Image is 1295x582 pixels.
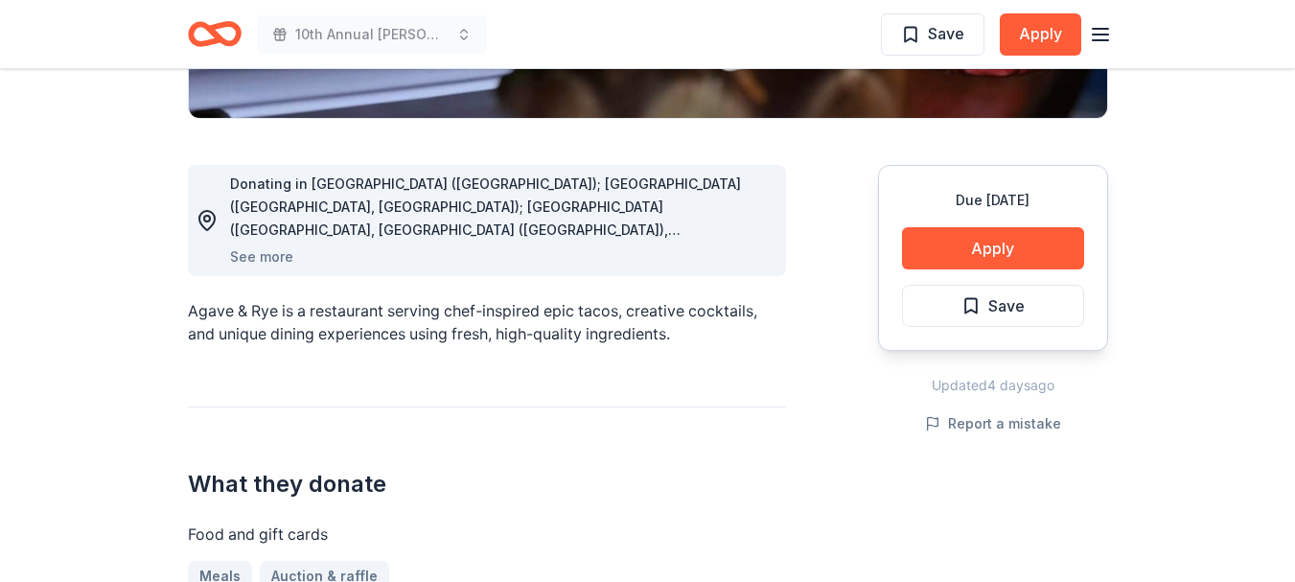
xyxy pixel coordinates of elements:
[902,285,1084,327] button: Save
[257,15,487,54] button: 10th Annual [PERSON_NAME] Memorial Golf Outing and Fundraiser
[188,469,786,500] h2: What they donate
[188,299,786,345] div: Agave & Rye is a restaurant serving chef-inspired epic tacos, creative cocktails, and unique dini...
[295,23,449,46] span: 10th Annual [PERSON_NAME] Memorial Golf Outing and Fundraiser
[902,189,1084,212] div: Due [DATE]
[230,245,293,268] button: See more
[188,12,242,57] a: Home
[878,374,1108,397] div: Updated 4 days ago
[188,523,786,546] div: Food and gift cards
[230,175,741,353] span: Donating in [GEOGRAPHIC_DATA] ([GEOGRAPHIC_DATA]); [GEOGRAPHIC_DATA] ([GEOGRAPHIC_DATA], [GEOGRAP...
[1000,13,1081,56] button: Apply
[881,13,984,56] button: Save
[988,293,1025,318] span: Save
[925,412,1061,435] button: Report a mistake
[928,21,964,46] span: Save
[902,227,1084,269] button: Apply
